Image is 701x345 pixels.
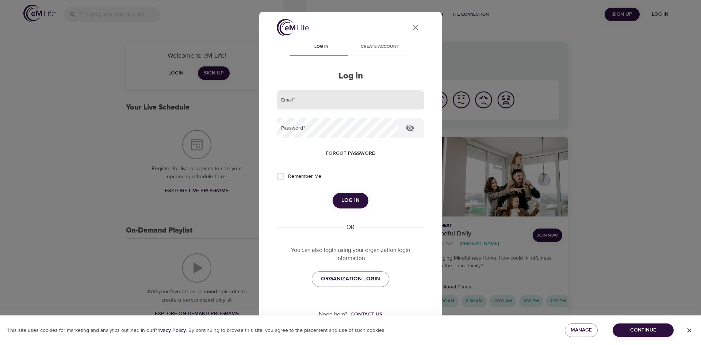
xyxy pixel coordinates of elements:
span: Continue [618,326,668,335]
button: Forgot password [323,147,379,160]
b: Privacy Policy [154,327,186,334]
span: ORGANIZATION LOGIN [321,274,380,284]
button: close [407,19,424,37]
span: Remember Me [288,173,321,180]
span: Forgot password [326,149,376,158]
span: Manage [571,326,592,335]
span: Log in [341,196,360,205]
span: Create account [355,43,405,51]
img: logo [277,19,309,36]
div: OR [344,223,357,231]
a: ORGANIZATION LOGIN [312,271,389,287]
a: Contact us [348,311,382,318]
p: You can also login using your organization login information [277,246,424,263]
div: disabled tabs example [277,39,424,56]
h2: Log in [277,71,424,81]
button: Log in [333,193,368,208]
p: Need help? [319,310,348,319]
span: Log in [296,43,346,51]
div: Contact us [350,311,382,318]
